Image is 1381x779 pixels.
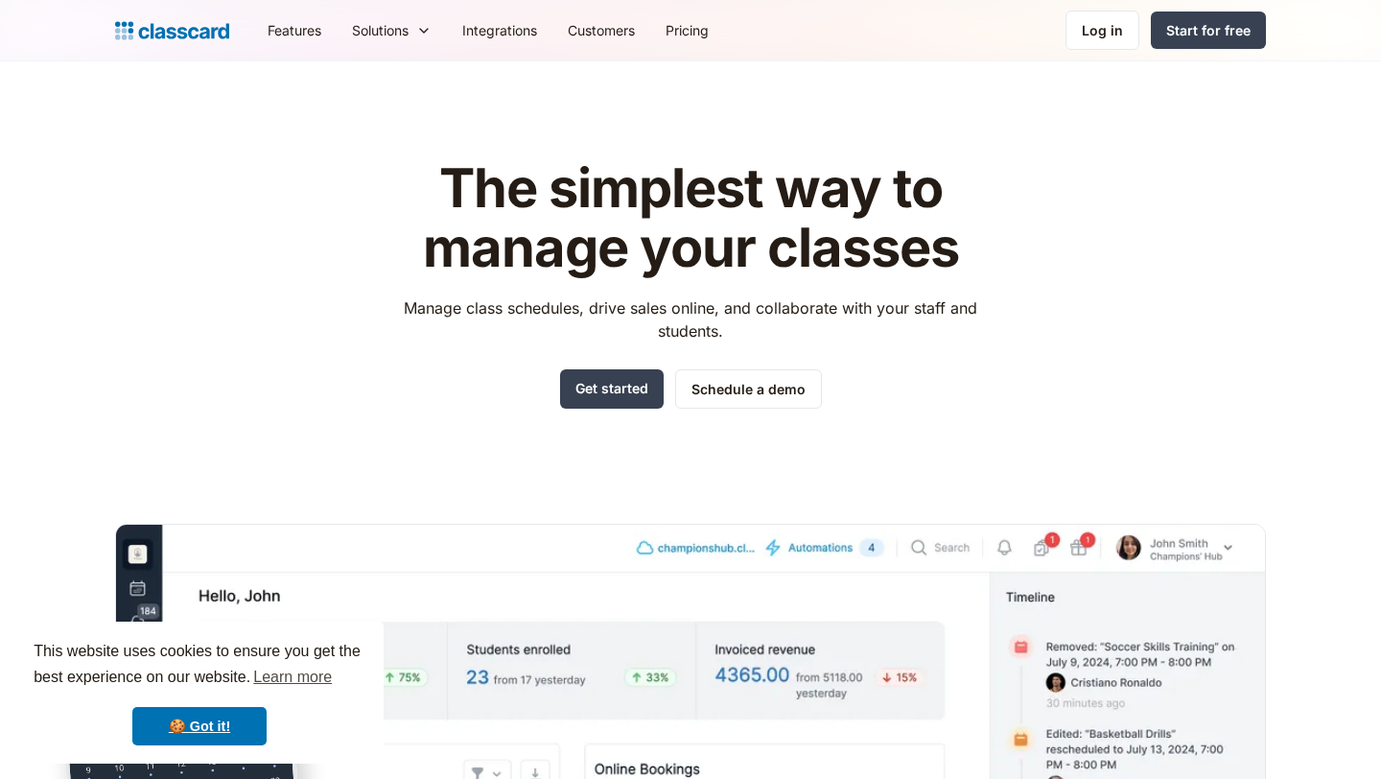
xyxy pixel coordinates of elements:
a: learn more about cookies [250,663,335,692]
a: Features [252,9,337,52]
div: Solutions [337,9,447,52]
h1: The simplest way to manage your classes [386,159,995,277]
span: This website uses cookies to ensure you get the best experience on our website. [34,640,365,692]
a: Customers [552,9,650,52]
a: Log in [1065,11,1139,50]
a: Get started [560,369,664,409]
a: Pricing [650,9,724,52]
a: Integrations [447,9,552,52]
a: home [115,17,229,44]
div: Solutions [352,20,409,40]
a: dismiss cookie message [132,707,267,745]
div: cookieconsent [15,622,384,764]
div: Start for free [1166,20,1251,40]
a: Start for free [1151,12,1266,49]
div: Log in [1082,20,1123,40]
a: Schedule a demo [675,369,822,409]
p: Manage class schedules, drive sales online, and collaborate with your staff and students. [386,296,995,342]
